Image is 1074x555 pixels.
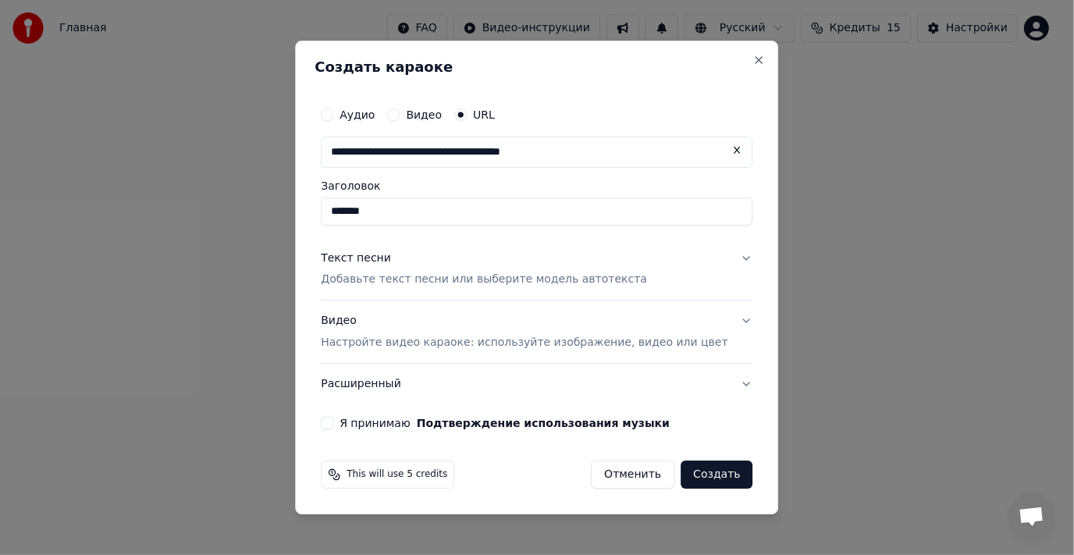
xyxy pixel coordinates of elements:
label: Заголовок [321,180,752,191]
span: This will use 5 credits [347,468,447,481]
button: Расширенный [321,364,752,404]
p: Добавьте текст песни или выберите модель автотекста [321,272,647,288]
label: Видео [406,109,442,120]
button: Текст песниДобавьте текст песни или выберите модель автотекста [321,238,752,301]
button: ВидеоНастройте видео караоке: используйте изображение, видео или цвет [321,301,752,364]
h2: Создать караоке [315,60,759,74]
label: Я принимаю [340,418,670,429]
label: URL [473,109,495,120]
button: Я принимаю [417,418,670,429]
div: Видео [321,314,727,351]
label: Аудио [340,109,375,120]
button: Отменить [591,461,674,489]
div: Текст песни [321,251,391,266]
p: Настройте видео караоке: используйте изображение, видео или цвет [321,335,727,350]
button: Создать [681,461,752,489]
